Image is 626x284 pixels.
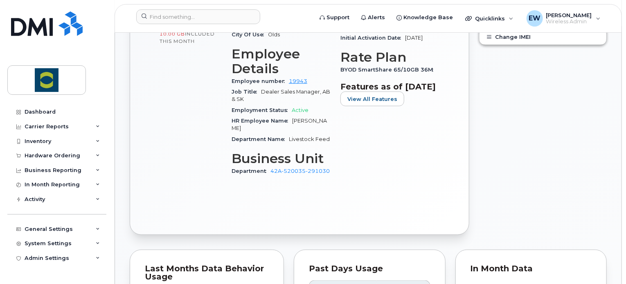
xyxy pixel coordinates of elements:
span: Quicklinks [475,15,505,22]
span: Support [327,13,349,22]
span: BYOD SmartShare 65/10GB 36M [340,67,437,73]
a: Alerts [355,9,391,26]
span: EW [529,13,540,23]
h3: Employee Details [232,47,331,76]
a: 19943 [289,78,307,84]
a: 42A-520035-291030 [270,168,330,174]
span: [DATE] [405,35,423,41]
span: City Of Use [232,31,268,38]
h3: Business Unit [232,151,331,166]
span: Department Name [232,136,289,142]
span: View All Features [347,95,397,103]
span: Employee number [232,78,289,84]
span: 10.00 GB [160,31,185,37]
span: Olds [268,31,280,38]
input: Find something... [136,9,260,24]
span: Dealer Sales Manager, AB & SK [232,89,330,102]
span: Department [232,168,270,174]
span: HR Employee Name [232,118,292,124]
span: Employment Status [232,107,292,113]
span: Wireless Admin [546,18,592,25]
span: Job Title [232,89,261,95]
button: Change IMEI [480,30,606,45]
div: Last Months Data Behavior Usage [145,265,269,281]
a: Support [314,9,355,26]
span: Livestock Feed [289,136,330,142]
button: View All Features [340,92,404,106]
span: [PERSON_NAME] [546,12,592,18]
span: Knowledge Base [403,13,453,22]
span: Active [292,107,308,113]
span: included this month [160,31,215,44]
span: Initial Activation Date [340,35,405,41]
div: Quicklinks [459,10,519,27]
h3: Features as of [DATE] [340,82,439,92]
a: Knowledge Base [391,9,459,26]
span: Alerts [368,13,385,22]
div: In Month Data [471,265,592,273]
h3: Rate Plan [340,50,439,65]
div: Emilie Wilson [521,10,606,27]
div: Past Days Usage [309,265,430,273]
